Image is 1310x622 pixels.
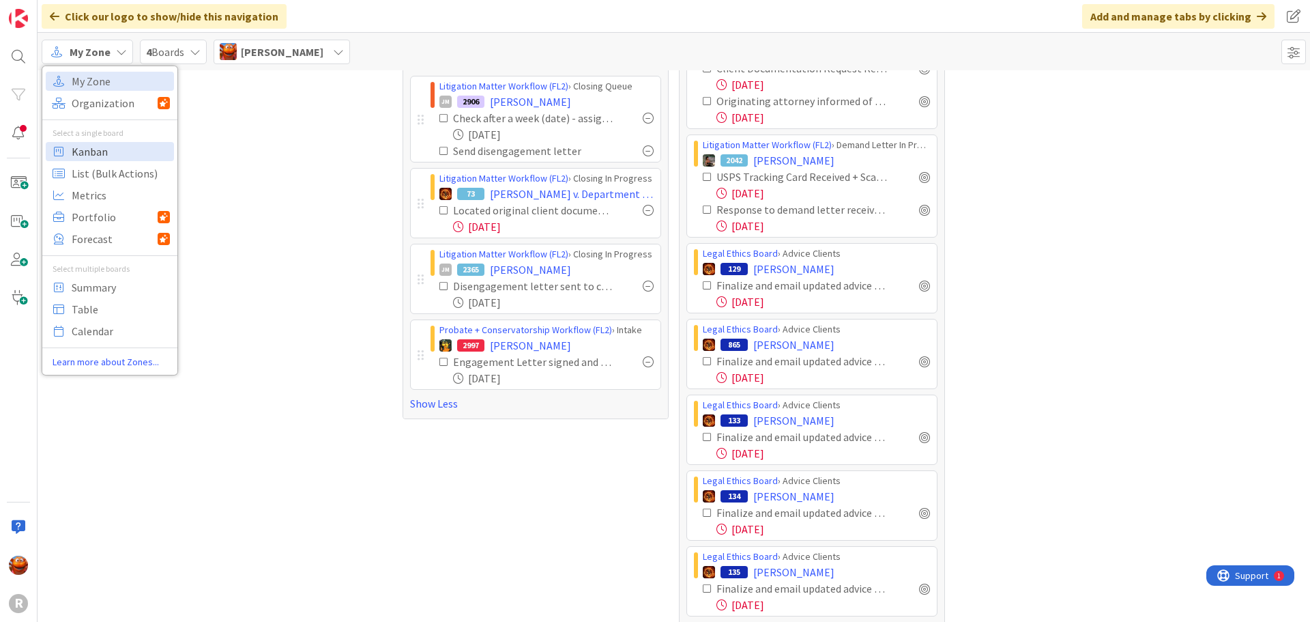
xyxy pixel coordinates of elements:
[703,398,930,412] div: › Advice Clients
[46,186,174,205] a: Metrics
[720,154,748,167] div: 2042
[46,94,174,113] a: Organization
[716,369,930,386] div: [DATE]
[716,93,889,109] div: Originating attorney informed of client documents
[46,208,174,227] a: Portfolio
[703,475,778,487] a: Legal Ethics Board
[716,169,889,185] div: USPS Tracking Card Received + Scanned to File [demand letter]
[716,429,889,445] div: Finalize and email updated advice engagement letter
[457,339,484,352] div: 2997
[72,299,170,320] span: Table
[439,323,654,337] div: › Intake
[453,110,613,126] div: Check after a week (date) - assign tasks if signed ➡️ If not, send non-engagement follow-up email
[42,4,287,29] div: Click our logo to show/hide this navigation
[46,300,174,319] a: Table
[439,188,452,200] img: TR
[703,550,930,564] div: › Advice Clients
[703,138,930,152] div: › Demand Letter In Progress
[703,246,930,261] div: › Advice Clients
[9,556,28,575] img: KA
[753,564,834,580] span: [PERSON_NAME]
[453,278,613,294] div: Disengagement letter sent to client & PDF saved in client file
[716,109,930,126] div: [DATE]
[703,414,715,427] img: TR
[453,218,654,235] div: [DATE]
[453,294,654,311] div: [DATE]
[72,185,170,206] span: Metrics
[42,263,177,275] div: Select multiple boards
[716,218,930,234] div: [DATE]
[453,126,654,143] div: [DATE]
[453,143,608,159] div: Send disengagement letter
[753,412,834,429] span: [PERSON_NAME]
[439,79,654,94] div: › Closing Queue
[716,294,930,310] div: [DATE]
[72,229,158,249] span: Forecast
[72,141,170,162] span: Kanban
[46,229,174,249] a: Forecast
[753,488,834,505] span: [PERSON_NAME]
[720,490,748,503] div: 134
[703,339,715,351] img: TR
[720,414,748,427] div: 133
[457,264,484,276] div: 2365
[716,597,930,613] div: [DATE]
[453,354,613,370] div: Engagement Letter signed and curated
[490,337,571,354] span: [PERSON_NAME]
[241,44,323,60] span: [PERSON_NAME]
[720,339,748,351] div: 865
[453,202,613,218] div: Located original client documents if necessary & coordinated delivery with client
[716,505,889,521] div: Finalize and email updated advice engagement letter
[439,248,568,260] a: Litigation Matter Workflow (FL2)
[42,127,177,139] div: Select a single board
[703,323,778,335] a: Legal Ethics Board
[716,353,889,369] div: Finalize and email updated advice engagement letter
[72,71,170,91] span: My Zone
[439,80,568,92] a: Litigation Matter Workflow (FL2)
[46,164,174,183] a: List (Bulk Actions)
[29,2,62,18] span: Support
[46,72,174,91] a: My Zone
[703,550,778,563] a: Legal Ethics Board
[439,247,654,261] div: › Closing In Progress
[439,324,612,336] a: Probate + Conservatorship Workflow (FL2)
[9,9,28,28] img: Visit kanbanzone.com
[70,44,111,60] span: My Zone
[439,96,452,108] div: JM
[46,278,174,297] a: Summary
[753,337,834,353] span: [PERSON_NAME]
[703,566,715,578] img: TR
[46,142,174,161] a: Kanban
[72,93,158,113] span: Organization
[716,580,889,597] div: Finalize and email updated advice engagement letter
[703,474,930,488] div: › Advice Clients
[720,566,748,578] div: 135
[72,163,170,184] span: List (Bulk Actions)
[410,395,661,412] a: Show Less
[9,594,28,613] div: R
[716,185,930,201] div: [DATE]
[716,76,930,93] div: [DATE]
[439,172,568,184] a: Litigation Matter Workflow (FL2)
[72,321,170,341] span: Calendar
[146,45,151,59] b: 4
[703,263,715,275] img: TR
[71,5,74,16] div: 1
[703,322,930,337] div: › Advice Clients
[716,521,930,537] div: [DATE]
[457,188,484,200] div: 73
[703,490,715,503] img: TR
[703,399,778,411] a: Legal Ethics Board
[453,370,654,386] div: [DATE]
[753,261,834,277] span: [PERSON_NAME]
[457,96,484,108] div: 2906
[490,94,571,110] span: [PERSON_NAME]
[703,154,715,167] img: MW
[220,43,237,60] img: KA
[439,171,654,186] div: › Closing In Progress
[490,261,571,278] span: [PERSON_NAME]
[703,139,832,151] a: Litigation Matter Workflow (FL2)
[1082,4,1275,29] div: Add and manage tabs by clicking
[439,264,452,276] div: JM
[72,277,170,298] span: Summary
